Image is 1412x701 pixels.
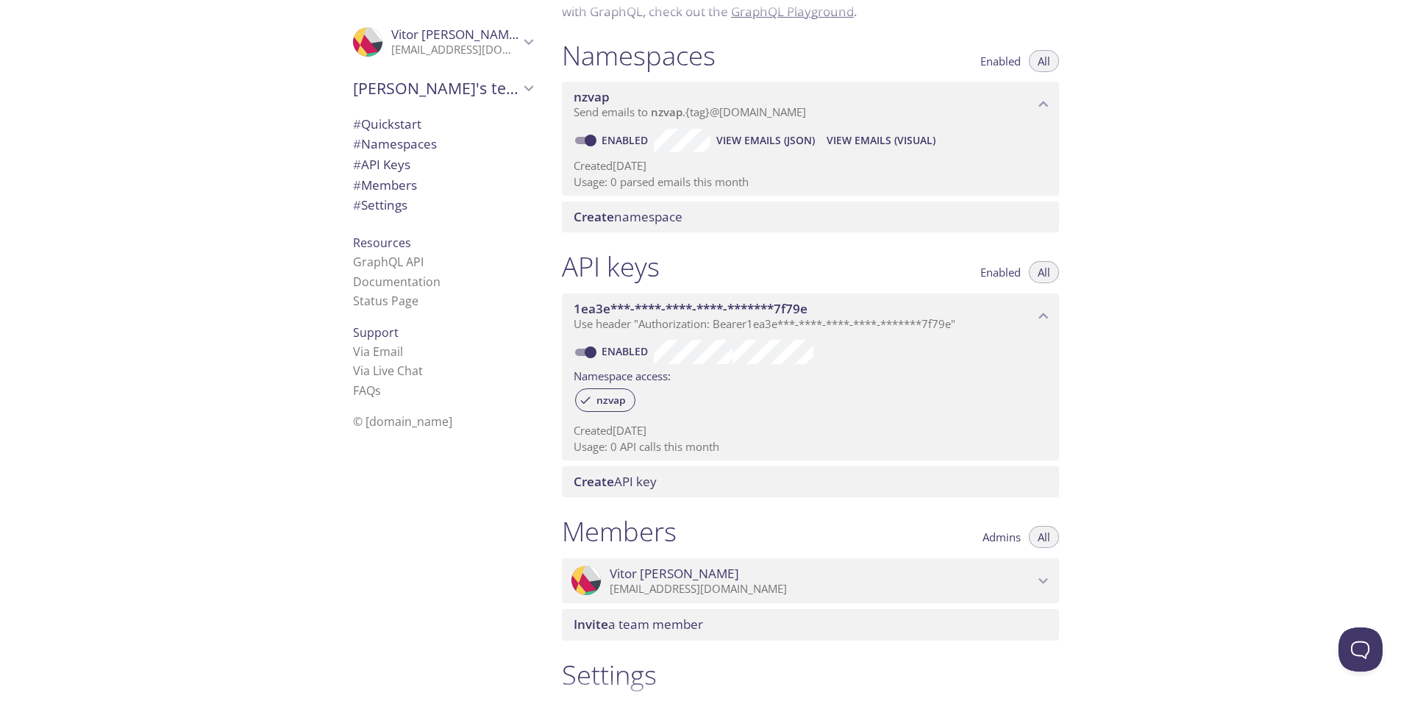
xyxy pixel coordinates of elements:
[974,526,1030,548] button: Admins
[599,133,654,147] a: Enabled
[353,78,519,99] span: [PERSON_NAME]'s team
[1029,526,1059,548] button: All
[353,235,411,251] span: Resources
[375,382,381,399] span: s
[341,195,544,216] div: Team Settings
[574,208,614,225] span: Create
[353,413,452,430] span: © [DOMAIN_NAME]
[716,132,815,149] span: View Emails (JSON)
[341,114,544,135] div: Quickstart
[341,69,544,107] div: Vitor's team
[562,466,1059,497] div: Create API Key
[562,515,677,548] h1: Members
[562,609,1059,640] div: Invite a team member
[1029,261,1059,283] button: All
[574,423,1047,438] p: Created [DATE]
[341,18,544,66] div: Vitor Batista
[574,88,610,105] span: nzvap
[353,135,361,152] span: #
[353,196,361,213] span: #
[562,250,660,283] h1: API keys
[562,558,1059,604] div: Vitor Batista
[353,196,407,213] span: Settings
[353,382,381,399] a: FAQ
[710,129,821,152] button: View Emails (JSON)
[353,324,399,341] span: Support
[827,132,935,149] span: View Emails (Visual)
[562,202,1059,232] div: Create namespace
[341,134,544,154] div: Namespaces
[574,174,1047,190] p: Usage: 0 parsed emails this month
[353,254,424,270] a: GraphQL API
[651,104,682,119] span: nzvap
[610,566,739,582] span: Vitor [PERSON_NAME]
[574,158,1047,174] p: Created [DATE]
[341,154,544,175] div: API Keys
[353,177,417,193] span: Members
[971,50,1030,72] button: Enabled
[341,175,544,196] div: Members
[353,293,418,309] a: Status Page
[562,82,1059,127] div: nzvap namespace
[574,364,671,385] label: Namespace access:
[391,43,519,57] p: [EMAIL_ADDRESS][DOMAIN_NAME]
[391,26,521,43] span: Vitor [PERSON_NAME]
[574,208,682,225] span: namespace
[575,388,635,412] div: nzvap
[562,658,1059,691] h1: Settings
[574,473,614,490] span: Create
[971,261,1030,283] button: Enabled
[353,177,361,193] span: #
[599,344,654,358] a: Enabled
[588,394,635,407] span: nzvap
[353,115,361,132] span: #
[821,129,941,152] button: View Emails (Visual)
[353,274,441,290] a: Documentation
[562,39,716,72] h1: Namespaces
[610,582,1034,597] p: [EMAIL_ADDRESS][DOMAIN_NAME]
[1338,627,1383,672] iframe: Help Scout Beacon - Open
[574,616,608,633] span: Invite
[353,115,421,132] span: Quickstart
[353,156,410,173] span: API Keys
[353,344,403,360] a: Via Email
[1029,50,1059,72] button: All
[353,156,361,173] span: #
[574,104,806,119] span: Send emails to . {tag} @[DOMAIN_NAME]
[574,616,703,633] span: a team member
[574,473,657,490] span: API key
[574,439,1047,455] p: Usage: 0 API calls this month
[353,135,437,152] span: Namespaces
[353,363,423,379] a: Via Live Chat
